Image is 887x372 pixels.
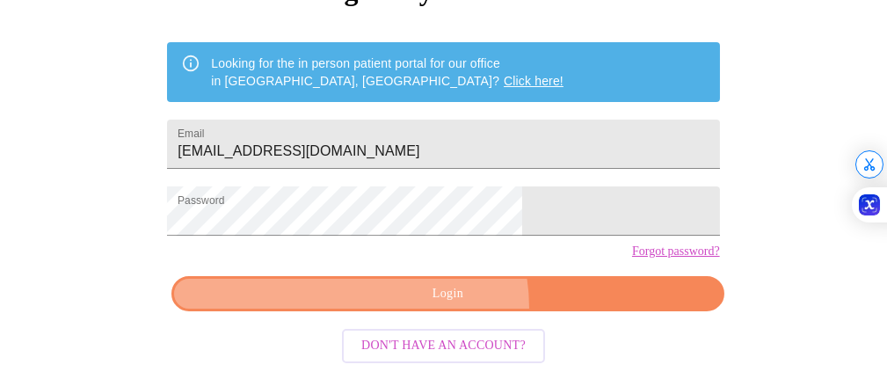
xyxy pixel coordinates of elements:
[211,47,563,97] div: Looking for the in person patient portal for our office in [GEOGRAPHIC_DATA], [GEOGRAPHIC_DATA]?
[504,74,563,88] a: Click here!
[338,337,549,352] a: Don't have an account?
[361,335,526,357] span: Don't have an account?
[632,244,720,259] a: Forgot password?
[171,276,723,312] button: Login
[192,283,703,305] span: Login
[342,329,545,363] button: Don't have an account?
